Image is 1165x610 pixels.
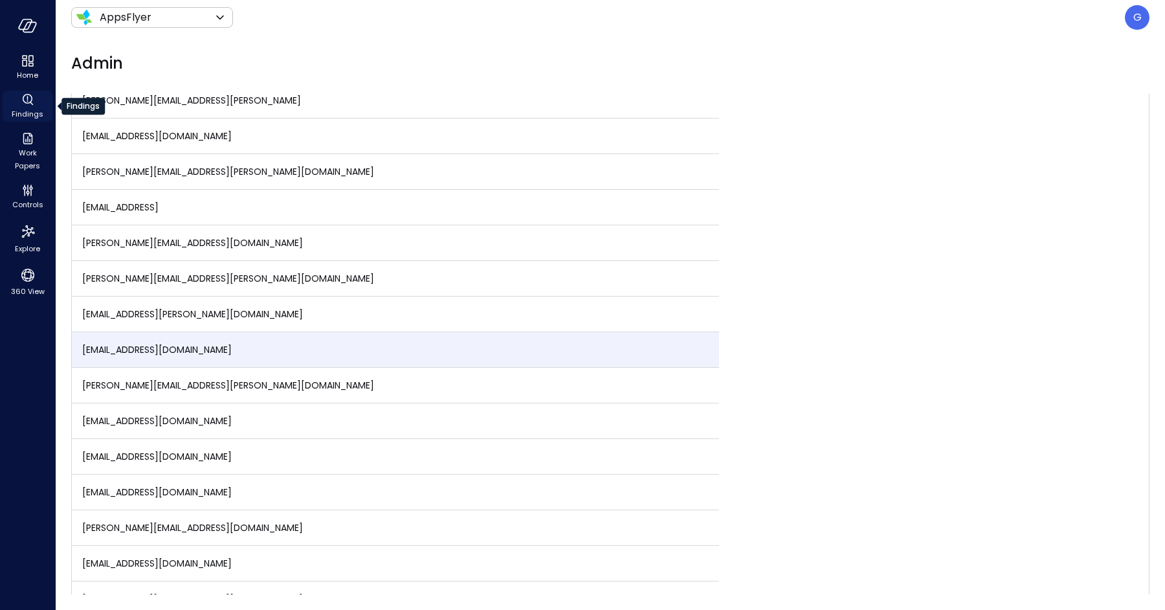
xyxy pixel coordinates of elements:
span: Controls [12,198,43,211]
span: [EMAIL_ADDRESS][DOMAIN_NAME] [82,486,232,499]
span: [EMAIL_ADDRESS][DOMAIN_NAME] [82,450,232,463]
p: AppsFlyer [100,10,151,25]
div: Findings [3,91,52,122]
span: 360 View [11,285,45,298]
span: Admin [71,53,123,74]
span: [PERSON_NAME][EMAIL_ADDRESS][DOMAIN_NAME] [82,521,303,534]
span: [EMAIL_ADDRESS][DOMAIN_NAME] [82,343,232,356]
img: Icon [76,10,92,25]
span: Explore [15,242,40,255]
span: [EMAIL_ADDRESS][DOMAIN_NAME] [82,414,232,427]
span: [PERSON_NAME][EMAIL_ADDRESS][PERSON_NAME][DOMAIN_NAME] [82,165,374,178]
div: Findings [61,98,105,115]
div: Explore [3,220,52,256]
span: [EMAIL_ADDRESS] [82,201,159,214]
span: [PERSON_NAME][EMAIL_ADDRESS][PERSON_NAME][DOMAIN_NAME] [82,379,374,392]
span: Findings [12,107,43,120]
div: Controls [3,181,52,212]
p: G [1133,10,1142,25]
div: 360 View [3,264,52,299]
span: [PERSON_NAME][EMAIL_ADDRESS][DOMAIN_NAME] [82,593,303,605]
span: [PERSON_NAME][EMAIL_ADDRESS][PERSON_NAME] [82,94,301,107]
span: [PERSON_NAME][EMAIL_ADDRESS][PERSON_NAME][DOMAIN_NAME] [82,272,374,285]
span: [PERSON_NAME][EMAIL_ADDRESS][DOMAIN_NAME] [82,236,303,249]
span: [EMAIL_ADDRESS][DOMAIN_NAME] [82,130,232,142]
div: Home [3,52,52,83]
span: [EMAIL_ADDRESS][PERSON_NAME][DOMAIN_NAME] [82,308,303,321]
span: Work Papers [8,146,47,172]
div: Work Papers [3,130,52,174]
span: Home [17,69,38,82]
div: Guy [1125,5,1149,30]
span: [EMAIL_ADDRESS][DOMAIN_NAME] [82,557,232,570]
